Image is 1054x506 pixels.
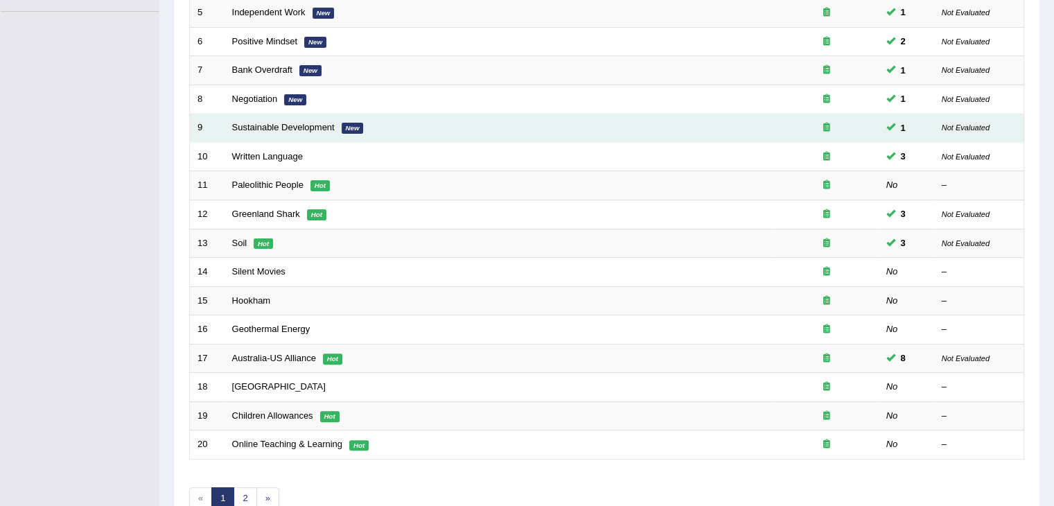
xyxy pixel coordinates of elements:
td: 10 [190,142,225,171]
div: Exam occurring question [782,208,871,221]
span: You cannot take this question anymore [895,236,911,250]
div: Exam occurring question [782,381,871,394]
span: You cannot take this question anymore [895,63,911,78]
a: Paleolithic People [232,180,304,190]
small: Not Evaluated [942,37,990,46]
div: Exam occurring question [782,6,871,19]
div: – [942,179,1017,192]
a: Sustainable Development [232,122,335,132]
em: New [299,65,322,76]
div: – [942,295,1017,308]
div: Exam occurring question [782,438,871,451]
em: Hot [307,209,326,220]
em: No [886,180,898,190]
div: Exam occurring question [782,179,871,192]
small: Not Evaluated [942,66,990,74]
td: 7 [190,56,225,85]
small: Not Evaluated [942,152,990,161]
a: Written Language [232,151,303,162]
td: 12 [190,200,225,229]
span: You cannot take this question anymore [895,91,911,106]
small: Not Evaluated [942,210,990,218]
div: – [942,381,1017,394]
small: Not Evaluated [942,354,990,363]
em: Hot [254,238,273,250]
div: – [942,410,1017,423]
span: You cannot take this question anymore [895,121,911,135]
div: – [942,438,1017,451]
em: Hot [320,411,340,422]
td: 9 [190,114,225,143]
td: 16 [190,315,225,344]
em: New [313,8,335,19]
td: 11 [190,171,225,200]
div: Exam occurring question [782,265,871,279]
td: 8 [190,85,225,114]
div: Exam occurring question [782,323,871,336]
td: 15 [190,286,225,315]
div: Exam occurring question [782,352,871,365]
a: Greenland Shark [232,209,300,219]
td: 6 [190,27,225,56]
small: Not Evaluated [942,8,990,17]
div: – [942,323,1017,336]
div: Exam occurring question [782,35,871,49]
em: No [886,324,898,334]
em: Hot [323,354,342,365]
span: You cannot take this question anymore [895,149,911,164]
em: New [342,123,364,134]
em: No [886,266,898,277]
td: 20 [190,430,225,460]
a: Hookham [232,295,271,306]
a: Children Allowances [232,410,313,421]
a: Soil [232,238,247,248]
td: 17 [190,344,225,373]
em: Hot [310,180,330,191]
a: Independent Work [232,7,306,17]
div: Exam occurring question [782,237,871,250]
small: Not Evaluated [942,239,990,247]
a: Online Teaching & Learning [232,439,343,449]
a: Australia-US Alliance [232,353,316,363]
div: Exam occurring question [782,64,871,77]
em: No [886,410,898,421]
a: [GEOGRAPHIC_DATA] [232,381,326,392]
a: Positive Mindset [232,36,298,46]
div: Exam occurring question [782,410,871,423]
div: Exam occurring question [782,93,871,106]
small: Not Evaluated [942,123,990,132]
td: 14 [190,258,225,287]
em: New [284,94,306,105]
td: 19 [190,401,225,430]
span: You cannot take this question anymore [895,5,911,19]
div: Exam occurring question [782,121,871,134]
div: Exam occurring question [782,150,871,164]
span: You cannot take this question anymore [895,351,911,365]
a: Bank Overdraft [232,64,292,75]
small: Not Evaluated [942,95,990,103]
a: Silent Movies [232,266,286,277]
span: You cannot take this question anymore [895,207,911,221]
td: 18 [190,373,225,402]
a: Negotiation [232,94,278,104]
td: 13 [190,229,225,258]
span: You cannot take this question anymore [895,34,911,49]
a: Geothermal Energy [232,324,310,334]
em: No [886,295,898,306]
em: No [886,381,898,392]
div: – [942,265,1017,279]
em: No [886,439,898,449]
div: Exam occurring question [782,295,871,308]
em: Hot [349,440,369,451]
em: New [304,37,326,48]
